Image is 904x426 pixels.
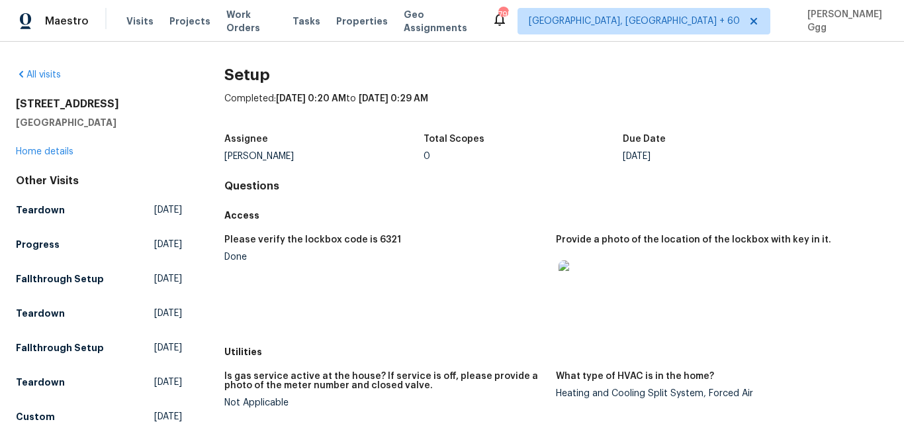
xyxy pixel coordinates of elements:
h5: Access [224,209,888,222]
span: [PERSON_NAME] Ggg [802,8,884,34]
span: [DATE] 0:20 AM [276,94,346,103]
div: [DATE] [623,152,822,161]
a: Fallthrough Setup[DATE] [16,336,182,360]
div: Other Visits [16,174,182,187]
span: [DATE] [154,410,182,423]
h2: [STREET_ADDRESS] [16,97,182,111]
h4: Questions [224,180,888,193]
a: Progress[DATE] [16,233,182,256]
h5: Please verify the lockbox code is 6321 [224,235,401,244]
a: Fallthrough Setup[DATE] [16,267,182,291]
h5: Progress [16,238,60,251]
h5: Custom [16,410,55,423]
a: Teardown[DATE] [16,301,182,325]
h5: Total Scopes [424,134,484,144]
h5: Utilities [224,345,888,358]
h5: What type of HVAC is in the home? [556,372,714,381]
span: [DATE] [154,203,182,217]
h5: Teardown [16,203,65,217]
a: Teardown[DATE] [16,198,182,222]
span: [DATE] [154,376,182,389]
h5: Provide a photo of the location of the lockbox with key in it. [556,235,831,244]
span: Tasks [293,17,320,26]
h5: Fallthrough Setup [16,272,104,286]
h5: Teardown [16,307,65,320]
h5: Fallthrough Setup [16,341,104,354]
div: [PERSON_NAME] [224,152,424,161]
div: Done [224,252,546,262]
span: Work Orders [226,8,277,34]
h2: Setup [224,68,888,81]
div: 0 [424,152,623,161]
span: [DATE] [154,238,182,251]
span: [DATE] [154,307,182,320]
span: Maestro [45,15,89,28]
span: Properties [336,15,388,28]
a: All visits [16,70,61,80]
h5: Teardown [16,376,65,389]
a: Teardown[DATE] [16,370,182,394]
h5: Assignee [224,134,268,144]
span: Geo Assignments [404,8,476,34]
span: Projects [169,15,210,28]
div: Not Applicable [224,398,546,407]
span: Visits [126,15,154,28]
div: Heating and Cooling Split System, Forced Air [556,389,878,398]
span: [GEOGRAPHIC_DATA], [GEOGRAPHIC_DATA] + 60 [529,15,740,28]
h5: [GEOGRAPHIC_DATA] [16,116,182,129]
span: [DATE] 0:29 AM [359,94,428,103]
span: [DATE] [154,272,182,286]
span: [DATE] [154,341,182,354]
a: Home details [16,147,73,156]
h5: Is gas service active at the house? If service is off, please provide a photo of the meter number... [224,372,546,390]
div: 795 [498,8,508,21]
h5: Due Date [623,134,666,144]
div: Completed: to [224,92,888,127]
